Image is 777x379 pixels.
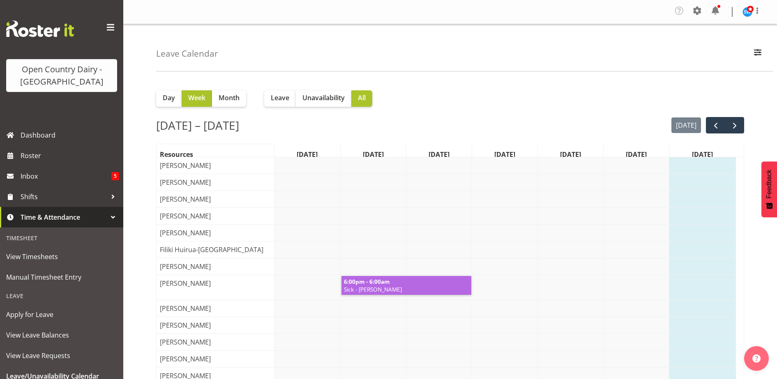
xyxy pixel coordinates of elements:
[752,354,761,363] img: help-xxl-2.png
[2,287,121,304] div: Leave
[21,129,119,141] span: Dashboard
[158,149,195,159] span: Resources
[156,49,218,58] h4: Leave Calendar
[212,90,246,107] button: Month
[427,149,451,159] span: [DATE]
[158,354,212,364] span: [PERSON_NAME]
[21,211,107,223] span: Time & Attendance
[2,267,121,287] a: Manual Timesheet Entry
[671,117,701,133] button: [DATE]
[6,21,74,37] img: Rosterit website logo
[725,117,744,134] button: next
[343,285,470,293] span: Sick - [PERSON_NAME]
[163,93,175,103] span: Day
[158,211,212,221] span: [PERSON_NAME]
[158,262,212,271] span: [PERSON_NAME]
[706,117,725,134] button: prev
[156,117,239,134] h2: [DATE] – [DATE]
[158,303,212,313] span: [PERSON_NAME]
[742,7,752,17] img: steve-webb7510.jpg
[6,329,117,341] span: View Leave Balances
[264,90,296,107] button: Leave
[158,245,265,255] span: Filiki Huirua-[GEOGRAPHIC_DATA]
[361,149,385,159] span: [DATE]
[2,304,121,325] a: Apply for Leave
[158,161,212,170] span: [PERSON_NAME]
[156,90,182,107] button: Day
[624,149,648,159] span: [DATE]
[21,170,111,182] span: Inbox
[158,177,212,187] span: [PERSON_NAME]
[493,149,517,159] span: [DATE]
[6,271,117,283] span: Manual Timesheet Entry
[351,90,372,107] button: All
[296,90,351,107] button: Unavailability
[690,149,715,159] span: [DATE]
[158,278,212,288] span: [PERSON_NAME]
[21,149,119,162] span: Roster
[2,325,121,345] a: View Leave Balances
[182,90,212,107] button: Week
[188,93,205,103] span: Week
[14,63,109,88] div: Open Country Dairy - [GEOGRAPHIC_DATA]
[271,93,289,103] span: Leave
[6,349,117,362] span: View Leave Requests
[558,149,583,159] span: [DATE]
[302,93,345,103] span: Unavailability
[111,172,119,180] span: 5
[2,230,121,246] div: Timesheet
[749,45,766,63] button: Filter Employees
[761,161,777,217] button: Feedback - Show survey
[6,250,117,263] span: View Timesheets
[343,278,390,285] span: 6:00pm - 6:00am
[358,93,366,103] span: All
[219,93,240,103] span: Month
[295,149,319,159] span: [DATE]
[6,308,117,321] span: Apply for Leave
[158,320,212,330] span: [PERSON_NAME]
[21,191,107,203] span: Shifts
[2,246,121,267] a: View Timesheets
[158,337,212,347] span: [PERSON_NAME]
[158,194,212,204] span: [PERSON_NAME]
[158,228,212,238] span: [PERSON_NAME]
[765,170,773,198] span: Feedback
[2,345,121,366] a: View Leave Requests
